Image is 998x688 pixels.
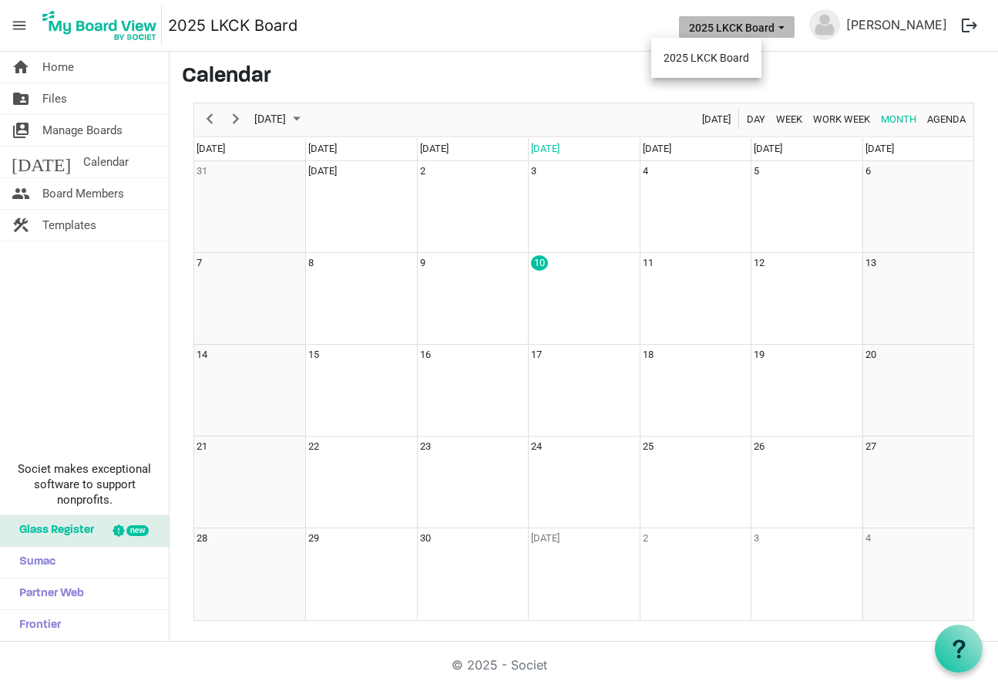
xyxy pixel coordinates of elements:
[12,547,55,578] span: Sumac
[226,110,247,129] button: Next
[531,347,542,363] div: Wednesday, September 17, 2025
[308,143,337,154] span: [DATE]
[679,16,795,38] button: 2025 LKCK Board dropdownbutton
[531,143,559,154] span: [DATE]
[308,531,319,546] div: Monday, September 29, 2025
[879,110,919,129] button: Month
[865,347,876,363] div: Saturday, September 20, 2025
[452,657,547,673] a: © 2025 - Societ
[531,255,548,271] div: Wednesday, September 10, 2025
[701,110,732,129] span: [DATE]
[182,64,986,90] h3: Calendar
[809,9,840,40] img: no-profile-picture.svg
[754,531,759,546] div: Friday, October 3, 2025
[308,347,319,363] div: Monday, September 15, 2025
[12,178,30,209] span: people
[865,531,871,546] div: Saturday, October 4, 2025
[420,143,449,154] span: [DATE]
[754,143,782,154] span: [DATE]
[12,210,30,241] span: construction
[7,461,162,508] span: Societ makes exceptional software to support nonprofits.
[643,164,648,179] div: Thursday, September 4, 2025
[745,110,767,129] span: Day
[12,578,84,609] span: Partner Web
[744,110,768,129] button: Day
[651,44,761,72] li: 2025 LKCK Board
[420,347,431,363] div: Tuesday, September 16, 2025
[223,103,249,136] div: next period
[5,11,34,40] span: menu
[700,110,734,129] button: Today
[953,9,986,42] button: logout
[925,110,969,129] button: Agenda
[865,439,876,454] div: Saturday, September 27, 2025
[754,439,764,454] div: Friday, September 26, 2025
[249,103,310,136] div: September 2025
[193,103,974,621] div: of September 2025
[12,610,61,641] span: Frontier
[308,255,314,271] div: Monday, September 8, 2025
[865,143,894,154] span: [DATE]
[754,255,764,271] div: Friday, September 12, 2025
[200,110,220,129] button: Previous
[420,164,425,179] div: Tuesday, September 2, 2025
[126,525,149,536] div: new
[253,110,287,129] span: [DATE]
[926,110,967,129] span: Agenda
[12,83,30,114] span: folder_shared
[168,10,297,41] a: 2025 LKCK Board
[197,143,225,154] span: [DATE]
[643,531,648,546] div: Thursday, October 2, 2025
[812,110,872,129] span: Work Week
[754,164,759,179] div: Friday, September 5, 2025
[643,255,654,271] div: Thursday, September 11, 2025
[12,515,94,546] span: Glass Register
[42,210,96,241] span: Templates
[83,147,129,177] span: Calendar
[531,439,542,454] div: Wednesday, September 24, 2025
[42,83,67,114] span: Files
[865,164,871,179] div: Saturday, September 6, 2025
[643,439,654,454] div: Thursday, September 25, 2025
[531,164,536,179] div: Wednesday, September 3, 2025
[12,52,30,83] span: home
[12,115,30,146] span: switch_account
[197,347,207,363] div: Sunday, September 14, 2025
[420,531,431,546] div: Tuesday, September 30, 2025
[12,147,71,177] span: [DATE]
[252,110,307,129] button: September 2025
[840,9,953,40] a: [PERSON_NAME]
[42,178,124,209] span: Board Members
[643,347,654,363] div: Thursday, September 18, 2025
[420,255,425,271] div: Tuesday, September 9, 2025
[643,143,671,154] span: [DATE]
[42,115,123,146] span: Manage Boards
[197,531,207,546] div: Sunday, September 28, 2025
[42,52,74,83] span: Home
[38,6,162,45] img: My Board View Logo
[531,531,559,546] div: Wednesday, October 1, 2025
[420,439,431,454] div: Tuesday, September 23, 2025
[879,110,918,129] span: Month
[308,439,319,454] div: Monday, September 22, 2025
[38,6,168,45] a: My Board View Logo
[775,110,804,129] span: Week
[197,439,207,454] div: Sunday, September 21, 2025
[197,255,202,271] div: Sunday, September 7, 2025
[308,164,337,179] div: Monday, September 1, 2025
[774,110,805,129] button: Week
[754,347,764,363] div: Friday, September 19, 2025
[865,255,876,271] div: Saturday, September 13, 2025
[197,103,223,136] div: previous period
[811,110,873,129] button: Work Week
[197,164,207,179] div: Sunday, August 31, 2025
